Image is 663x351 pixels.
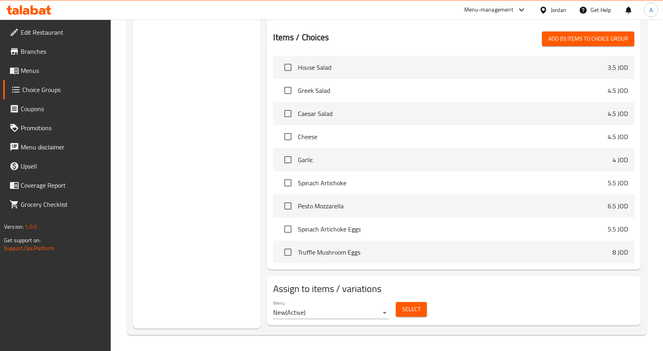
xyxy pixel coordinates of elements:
span: Spinach Artichoke [298,178,608,188]
a: Support.OpsPlatform [4,243,55,253]
span: Version: [4,222,23,232]
span: Branches [21,47,104,56]
span: Greek Salad [298,86,608,95]
button: Add (0) items to choice group [542,31,634,46]
p: 4.5 JOD [608,86,628,95]
span: Garlic [298,155,612,165]
p: 6.5 JOD [608,201,628,211]
span: Select choice [280,128,296,145]
div: Jordan [551,6,566,14]
span: Truffle Mushroom Eggs [298,247,612,257]
p: 8 JOD [612,247,628,257]
p: 5.5 JOD [608,224,628,234]
p: 4 JOD [612,155,628,165]
p: 4.5 JOD [608,109,628,118]
div: New(Active) [273,306,389,319]
p: 3.5 JOD [608,63,628,72]
a: Upsell [3,157,111,176]
span: 1.0.0 [25,222,37,232]
span: Select choice [280,221,296,237]
span: House Salad [298,63,608,72]
a: Edit Restaurant [3,23,111,42]
span: Select [402,304,420,314]
a: Grocery Checklist [3,195,111,214]
span: Pesto Mozzarella [298,201,608,211]
h2: Assign to items / variations [273,282,634,295]
p: 4.5 JOD [608,132,628,141]
span: Select choice [280,151,296,168]
span: Upsell [21,161,104,171]
span: Select choice [280,198,296,214]
span: Caesar Salad [298,109,608,118]
span: Edit Restaurant [21,27,104,37]
a: Coverage Report [3,176,111,195]
span: A [649,6,653,14]
a: Menu disclaimer [3,137,111,157]
span: Add (0) items to choice group [548,34,628,44]
span: Coverage Report [21,180,104,190]
span: Choice Groups [22,85,104,94]
label: Menu [273,300,285,305]
span: Select choice [280,82,296,99]
span: Get support on: [4,235,41,245]
button: Select [396,302,427,317]
h2: Items / Choices [273,31,329,43]
a: Branches [3,42,111,61]
span: Coupons [21,104,104,114]
span: Select choice [280,59,296,76]
span: Menu disclaimer [21,142,104,152]
p: 5.5 JOD [608,178,628,188]
span: Cheese [298,132,608,141]
div: Menu-management [464,5,513,15]
a: Coupons [3,99,111,118]
span: Spinach Artichoke Eggs [298,224,608,234]
span: Menus [21,66,104,75]
span: Select choice [280,175,296,191]
a: Choice Groups [3,80,111,99]
span: Grocery Checklist [21,200,104,209]
span: Promotions [21,123,104,133]
span: Select choice [280,105,296,122]
a: Promotions [3,118,111,137]
a: Menus [3,61,111,80]
span: Select choice [280,244,296,261]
